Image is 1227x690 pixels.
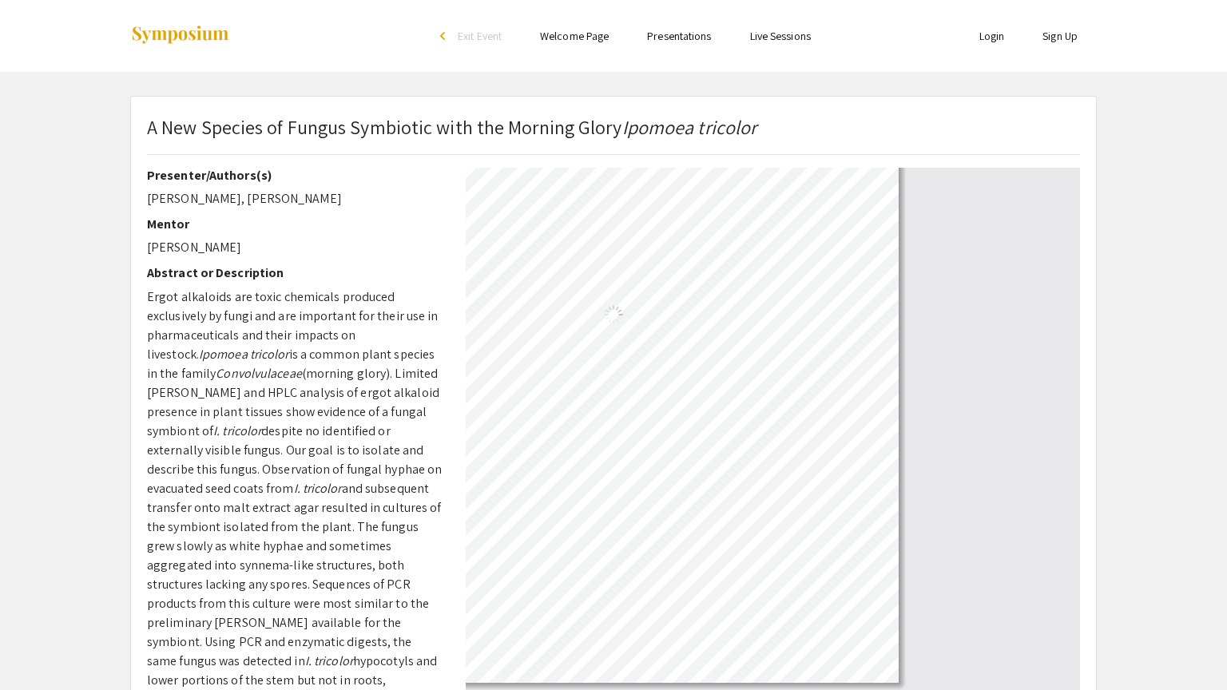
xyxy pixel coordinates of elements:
[130,25,230,46] img: Symposium by ForagerOne
[622,114,757,140] em: Ipomoea tricolor
[440,31,450,41] div: arrow_back_ios
[458,29,502,43] span: Exit Event
[12,618,68,678] iframe: Chat
[540,29,609,43] a: Welcome Page
[1042,29,1078,43] a: Sign Up
[147,113,756,141] p: A New Species of Fungus Symbiotic with the Morning Glory
[213,422,261,439] em: I. tricolor
[147,265,442,280] h2: Abstract or Description
[147,238,442,257] p: [PERSON_NAME]
[216,365,301,382] em: Convolvulaceae
[147,216,442,232] h2: Mentor
[199,346,289,363] em: Ipomoea tricolor
[647,29,711,43] a: Presentations
[147,189,442,208] p: [PERSON_NAME], [PERSON_NAME]
[979,29,1005,43] a: Login
[294,480,342,497] em: I. tricolor
[147,168,442,183] h2: Presenter/Authors(s)
[305,652,353,669] em: I. tricolor
[750,29,811,43] a: Live Sessions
